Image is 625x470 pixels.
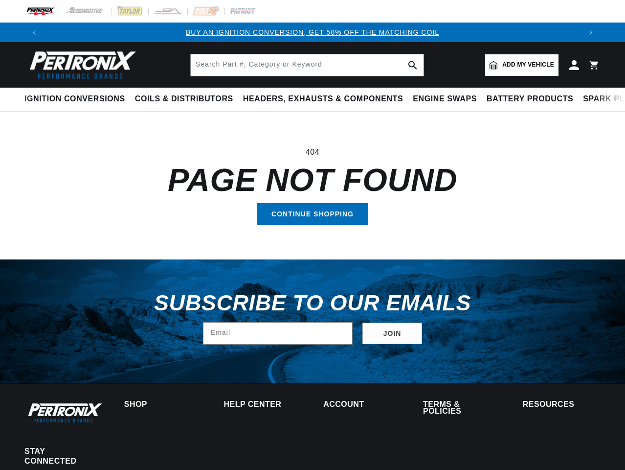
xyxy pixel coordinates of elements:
[487,94,573,104] span: Battery Products
[485,54,558,76] a: Add my vehicle
[186,28,439,36] a: BUY AN IGNITION CONVERSION, GET 50% OFF THE MATCHING COIL
[238,88,408,111] summary: Headers, Exhausts & Components
[24,166,601,193] h1: Page not found
[24,146,601,159] p: 404
[323,401,401,408] summary: Account
[191,54,424,76] input: Search Part #, Category or Keyword
[44,27,581,38] div: Announcement
[224,401,302,408] summary: Help Center
[413,94,477,104] span: Engine Swaps
[135,94,233,104] span: Coils & Distributors
[203,323,352,344] input: Email
[124,401,202,408] summary: Shop
[423,401,501,414] summary: Terms & policies
[24,23,44,42] button: Translation missing: en.sections.announcements.previous_announcement
[24,48,137,82] img: Pertronix
[402,54,424,76] button: search button
[581,23,601,42] button: Translation missing: en.sections.announcements.next_announcement
[502,60,554,70] span: Add my vehicle
[408,88,482,111] summary: Engine Swaps
[130,88,238,111] summary: Coils & Distributors
[24,88,130,111] summary: Ignition Conversions
[154,294,471,312] h3: Subscribe to our emails
[362,323,422,345] button: Subscribe
[243,94,403,104] span: Headers, Exhausts & Components
[44,27,581,38] div: 1 of 3
[24,446,92,467] p: Stay Connected
[523,401,601,408] summary: Resources
[482,88,578,111] summary: Battery Products
[24,94,125,104] span: Ignition Conversions
[257,203,368,225] a: Continue shopping
[24,401,103,424] img: Pertronix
